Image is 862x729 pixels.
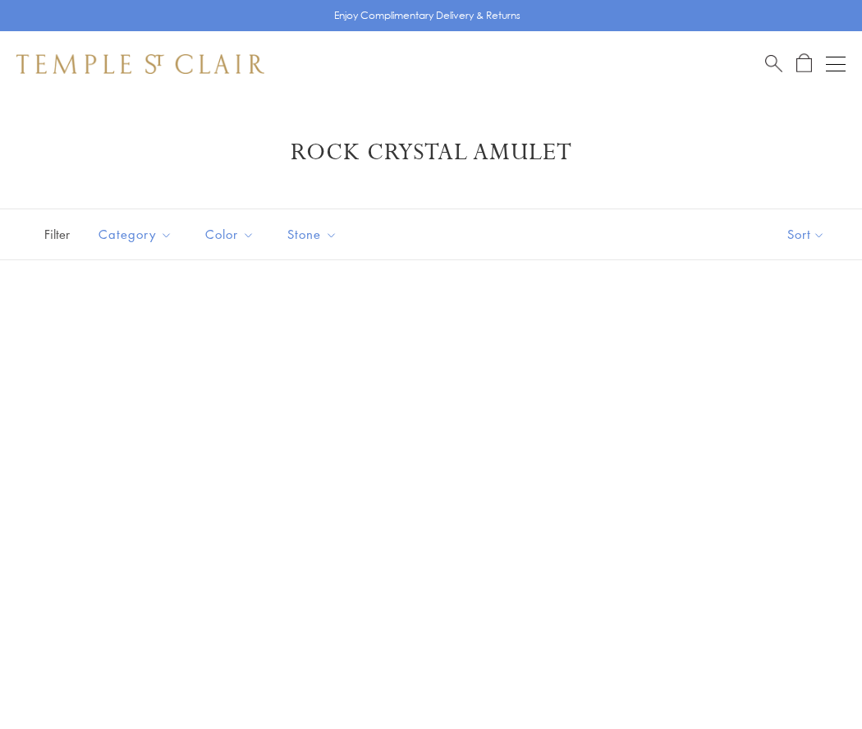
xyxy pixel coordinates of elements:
[279,224,350,245] span: Stone
[796,53,812,74] a: Open Shopping Bag
[41,138,821,167] h1: Rock Crystal Amulet
[197,224,267,245] span: Color
[86,216,185,253] button: Category
[826,54,846,74] button: Open navigation
[750,209,862,259] button: Show sort by
[193,216,267,253] button: Color
[90,224,185,245] span: Category
[765,53,782,74] a: Search
[275,216,350,253] button: Stone
[334,7,520,24] p: Enjoy Complimentary Delivery & Returns
[16,54,264,74] img: Temple St. Clair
